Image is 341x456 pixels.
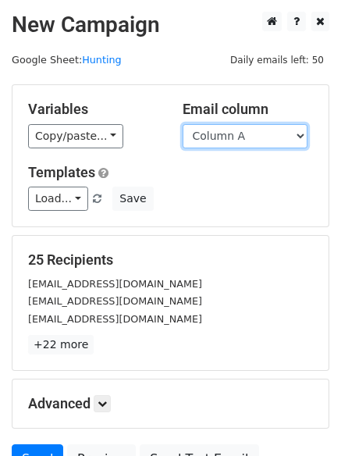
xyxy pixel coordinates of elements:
[12,12,329,38] h2: New Campaign
[183,101,314,118] h5: Email column
[225,54,329,66] a: Daily emails left: 50
[28,164,95,180] a: Templates
[28,295,202,307] small: [EMAIL_ADDRESS][DOMAIN_NAME]
[28,278,202,290] small: [EMAIL_ADDRESS][DOMAIN_NAME]
[12,54,122,66] small: Google Sheet:
[28,313,202,325] small: [EMAIL_ADDRESS][DOMAIN_NAME]
[82,54,121,66] a: Hunting
[112,187,153,211] button: Save
[28,124,123,148] a: Copy/paste...
[28,335,94,354] a: +22 more
[28,101,159,118] h5: Variables
[28,187,88,211] a: Load...
[263,381,341,456] iframe: Chat Widget
[28,395,313,412] h5: Advanced
[225,52,329,69] span: Daily emails left: 50
[28,251,313,269] h5: 25 Recipients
